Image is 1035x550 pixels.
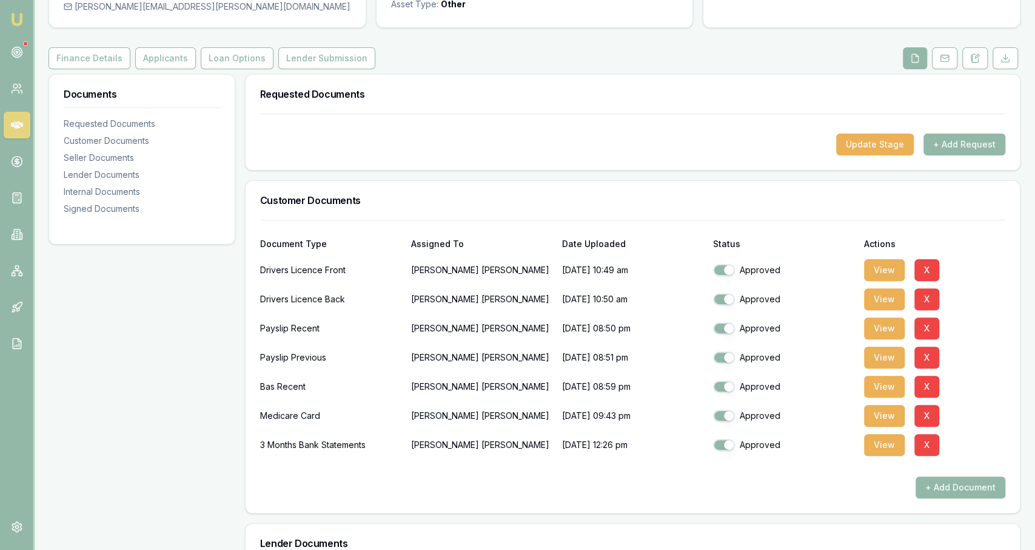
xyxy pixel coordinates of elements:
a: Loan Options [198,47,276,69]
button: View [864,288,905,310]
div: Approved [713,351,854,364]
p: [PERSON_NAME] [PERSON_NAME] [411,404,552,428]
button: Applicants [135,47,196,69]
button: Lender Submission [278,47,375,69]
p: [DATE] 09:43 pm [562,404,703,428]
div: Status [713,240,854,248]
button: X [914,259,939,281]
img: emu-icon-u.png [10,12,24,27]
button: Loan Options [201,47,273,69]
button: X [914,317,939,339]
div: Signed Documents [64,203,220,215]
button: View [864,259,905,281]
button: View [864,405,905,427]
div: Approved [713,264,854,276]
div: Approved [713,381,854,393]
div: Drivers Licence Back [260,287,401,311]
p: [PERSON_NAME] [PERSON_NAME] [411,375,552,399]
button: + Add Request [923,134,1005,155]
div: Internal Documents [64,186,220,198]
p: [DATE] 08:50 pm [562,316,703,341]
div: Medicare Card [260,404,401,428]
div: Assigned To [411,240,552,248]
div: Approved [713,410,854,422]
button: Finance Details [49,47,130,69]
a: Applicants [133,47,198,69]
p: [PERSON_NAME] [PERSON_NAME] [411,287,552,311]
button: X [914,376,939,398]
button: + Add Document [916,477,1005,498]
div: Customer Documents [64,135,220,147]
div: Approved [713,439,854,451]
p: [DATE] 12:26 pm [562,433,703,457]
button: View [864,434,905,456]
p: [PERSON_NAME] [PERSON_NAME] [411,258,552,282]
div: Drivers Licence Front [260,258,401,282]
p: [DATE] 10:50 am [562,287,703,311]
p: [PERSON_NAME] [PERSON_NAME] [411,345,552,370]
div: Payslip Previous [260,345,401,370]
p: [PERSON_NAME] [PERSON_NAME] [411,316,552,341]
a: Lender Submission [276,47,378,69]
p: [PERSON_NAME] [PERSON_NAME] [411,433,552,457]
h3: Documents [64,89,220,99]
div: Bas Recent [260,375,401,399]
h3: Requested Documents [260,89,1005,99]
div: Requested Documents [64,118,220,130]
div: Seller Documents [64,152,220,164]
h3: Customer Documents [260,195,1005,205]
button: View [864,317,905,339]
button: X [914,288,939,310]
div: Actions [864,240,1005,248]
button: X [914,405,939,427]
div: [PERSON_NAME][EMAIL_ADDRESS][PERSON_NAME][DOMAIN_NAME] [64,1,351,13]
div: Approved [713,293,854,305]
div: Date Uploaded [562,240,703,248]
p: [DATE] 08:51 pm [562,345,703,370]
button: X [914,347,939,368]
p: [DATE] 08:59 pm [562,375,703,399]
div: Payslip Recent [260,316,401,341]
button: View [864,347,905,368]
button: X [914,434,939,456]
div: 3 Months Bank Statements [260,433,401,457]
div: Approved [713,322,854,334]
div: Lender Documents [64,169,220,181]
p: [DATE] 10:49 am [562,258,703,282]
h3: Lender Documents [260,538,1005,548]
a: Finance Details [49,47,133,69]
div: Document Type [260,240,401,248]
button: View [864,376,905,398]
button: Update Stage [836,134,914,155]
